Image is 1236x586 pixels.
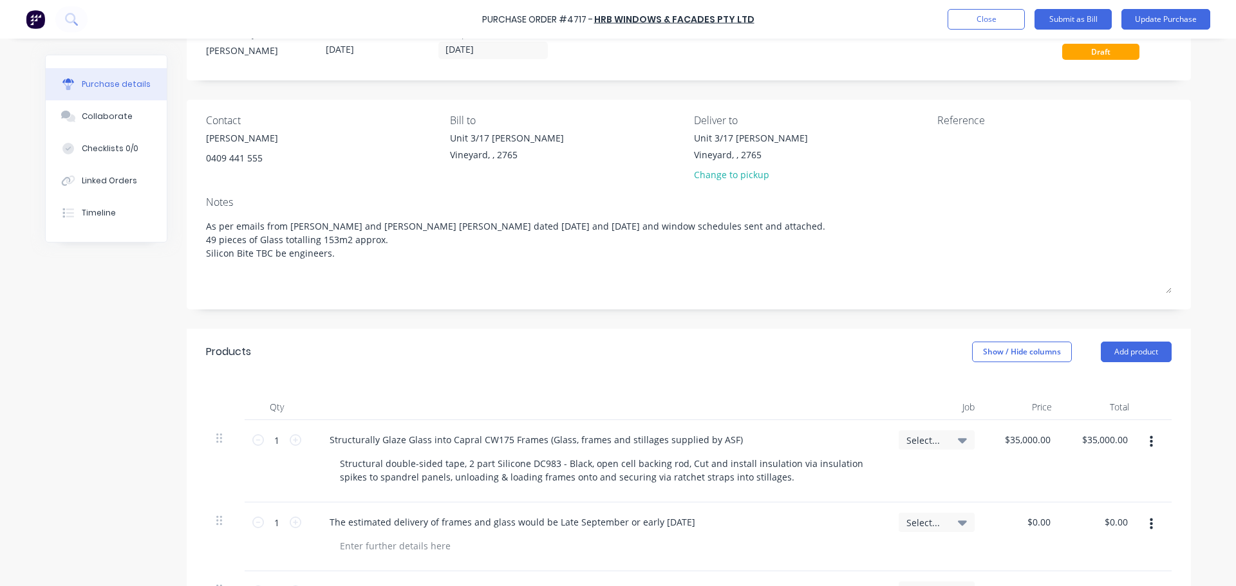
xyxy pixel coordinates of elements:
span: Select... [906,434,945,447]
button: Linked Orders [46,165,167,197]
div: Job [888,394,985,420]
div: Unit 3/17 [PERSON_NAME] [694,131,808,145]
button: Add product [1101,342,1172,362]
div: Structurally Glaze Glass into Capral CW175 Frames (Glass, frames and stillages supplied by ASF) [319,430,753,449]
button: Show / Hide columns [972,342,1072,362]
button: Update Purchase [1121,9,1210,30]
div: Bill to [450,113,684,128]
div: Price [985,394,1062,420]
div: [PERSON_NAME] [206,44,315,57]
div: Qty [245,394,309,420]
textarea: As per emails from [PERSON_NAME] and [PERSON_NAME] [PERSON_NAME] dated [DATE] and [DATE] and wind... [206,213,1172,293]
div: Draft [1062,44,1139,60]
div: 0409 441 555 [206,151,278,165]
div: Vineyard, , 2765 [694,148,808,161]
div: Reference [937,113,1172,128]
div: Linked Orders [82,175,137,187]
div: [PERSON_NAME] [206,131,278,145]
div: Vineyard, , 2765 [450,148,564,161]
div: The estimated delivery of frames and glass would be Late September or early [DATE] [319,513,706,531]
div: Purchase Order #4717 - [482,13,593,26]
div: Checklists 0/0 [82,143,138,154]
div: Contact [206,113,440,128]
a: HRB Windows & Facades Pty Ltd [594,13,754,26]
div: Purchase details [82,78,151,90]
button: Collaborate [46,100,167,133]
button: Submit as Bill [1035,9,1112,30]
button: Purchase details [46,68,167,100]
div: Collaborate [82,111,133,122]
div: Change to pickup [694,168,808,181]
div: Deliver to [694,113,928,128]
img: Factory [26,10,45,29]
button: Checklists 0/0 [46,133,167,165]
div: Total [1062,394,1139,420]
div: Unit 3/17 [PERSON_NAME] [450,131,564,145]
span: Select... [906,516,945,529]
div: Timeline [82,207,116,219]
button: Close [948,9,1025,30]
div: Structural double-sided tape, 2 part Silicone DC983 - Black, open cell backing rod, Cut and insta... [330,454,878,486]
div: Notes [206,194,1172,210]
button: Timeline [46,197,167,229]
div: Products [206,344,251,360]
